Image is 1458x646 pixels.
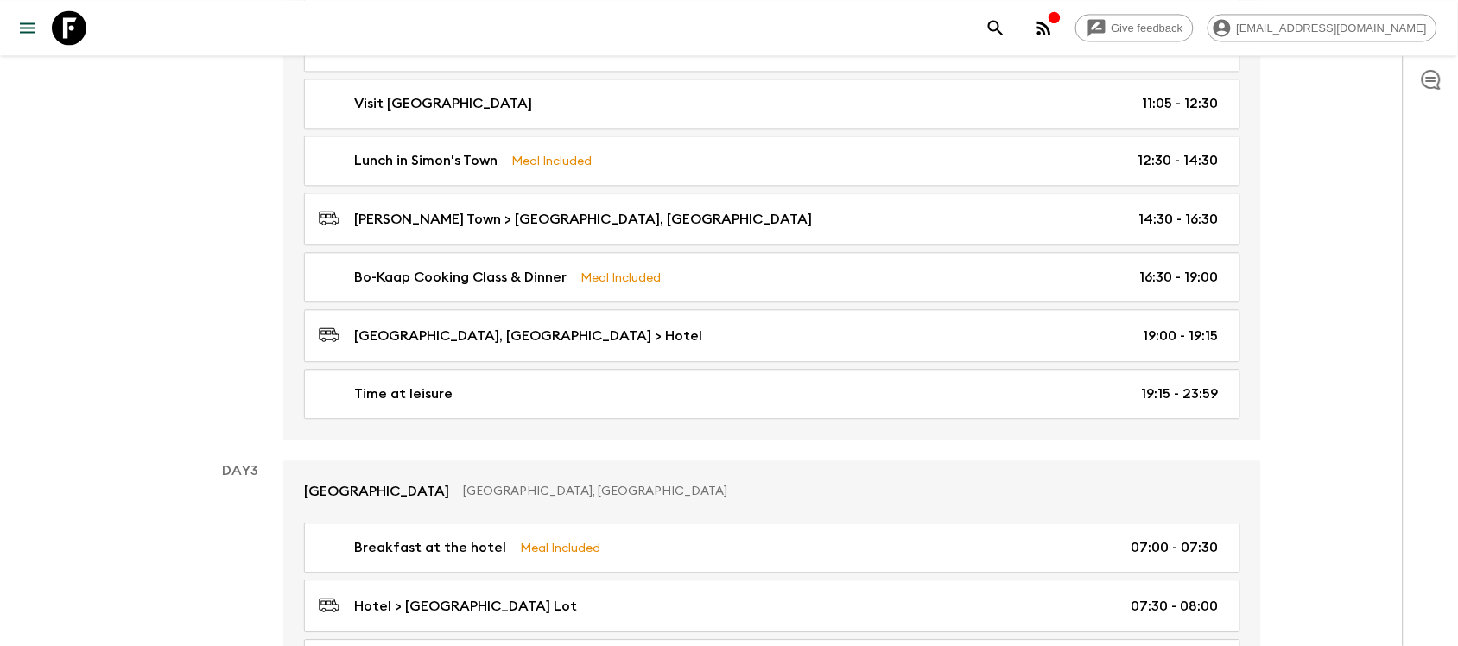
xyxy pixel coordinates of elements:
p: [GEOGRAPHIC_DATA], [GEOGRAPHIC_DATA] > Hotel [354,326,702,346]
p: Time at leisure [354,383,453,404]
a: Bo-Kaap Cooking Class & DinnerMeal Included16:30 - 19:00 [304,252,1240,302]
p: Hotel > [GEOGRAPHIC_DATA] Lot [354,596,577,617]
p: 19:15 - 23:59 [1142,383,1219,404]
p: 14:30 - 16:30 [1139,209,1219,230]
button: search adventures [979,10,1013,45]
button: menu [10,10,45,45]
a: [GEOGRAPHIC_DATA][GEOGRAPHIC_DATA], [GEOGRAPHIC_DATA] [283,460,1261,522]
p: Meal Included [520,538,600,557]
p: Meal Included [511,151,592,170]
a: Give feedback [1075,14,1194,41]
p: 07:30 - 08:00 [1132,596,1219,617]
p: Breakfast at the hotel [354,537,506,558]
a: [PERSON_NAME] Town > [GEOGRAPHIC_DATA], [GEOGRAPHIC_DATA]14:30 - 16:30 [304,193,1240,245]
a: [GEOGRAPHIC_DATA], [GEOGRAPHIC_DATA] > Hotel19:00 - 19:15 [304,309,1240,362]
p: Meal Included [580,268,661,287]
p: [PERSON_NAME] Town > [GEOGRAPHIC_DATA], [GEOGRAPHIC_DATA] [354,209,812,230]
a: Time at leisure19:15 - 23:59 [304,369,1240,419]
span: [EMAIL_ADDRESS][DOMAIN_NAME] [1227,22,1436,35]
p: 12:30 - 14:30 [1138,150,1219,171]
p: [GEOGRAPHIC_DATA], [GEOGRAPHIC_DATA] [463,483,1227,500]
a: Breakfast at the hotelMeal Included07:00 - 07:30 [304,522,1240,573]
p: 16:30 - 19:00 [1140,267,1219,288]
a: Lunch in Simon's TownMeal Included12:30 - 14:30 [304,136,1240,186]
p: Bo-Kaap Cooking Class & Dinner [354,267,567,288]
p: 07:00 - 07:30 [1132,537,1219,558]
p: Day 3 [197,460,283,481]
a: Hotel > [GEOGRAPHIC_DATA] Lot07:30 - 08:00 [304,579,1240,632]
p: Lunch in Simon's Town [354,150,498,171]
p: 11:05 - 12:30 [1143,93,1219,114]
a: Visit [GEOGRAPHIC_DATA]11:05 - 12:30 [304,79,1240,129]
p: Visit [GEOGRAPHIC_DATA] [354,93,532,114]
p: [GEOGRAPHIC_DATA] [304,481,449,502]
div: [EMAIL_ADDRESS][DOMAIN_NAME] [1208,14,1437,41]
span: Give feedback [1102,22,1193,35]
p: 19:00 - 19:15 [1144,326,1219,346]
